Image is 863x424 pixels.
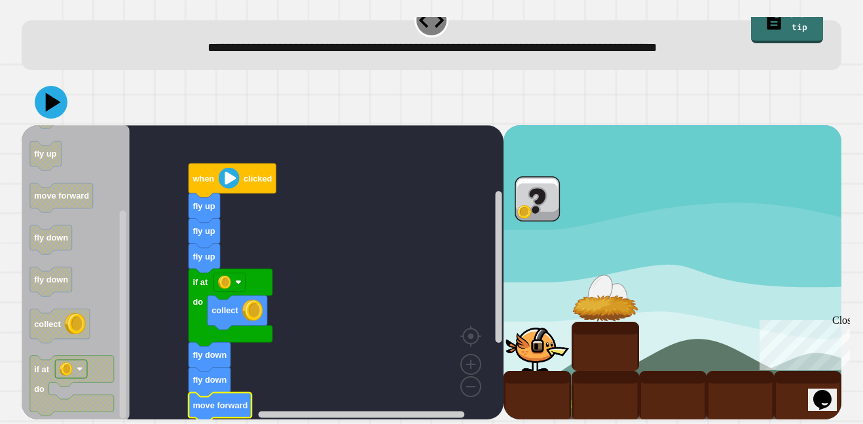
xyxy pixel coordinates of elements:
[244,173,272,183] text: clicked
[193,400,248,410] text: move forward
[193,226,215,236] text: fly up
[193,350,227,360] text: fly down
[754,315,850,370] iframe: chat widget
[192,173,214,183] text: when
[808,372,850,411] iframe: chat widget
[193,375,227,385] text: fly down
[34,149,56,159] text: fly up
[751,1,823,43] a: Show tip
[34,364,49,374] text: if at
[34,233,68,242] text: fly down
[34,383,45,393] text: do
[22,125,504,420] div: Blockly Workspace
[193,251,215,261] text: fly up
[193,201,215,210] text: fly up
[211,305,238,315] text: collect
[193,277,208,287] text: if at
[34,318,61,328] text: collect
[34,191,89,201] text: move forward
[5,5,90,83] div: Chat with us now!Close
[193,297,203,307] text: do
[34,275,68,284] text: fly down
